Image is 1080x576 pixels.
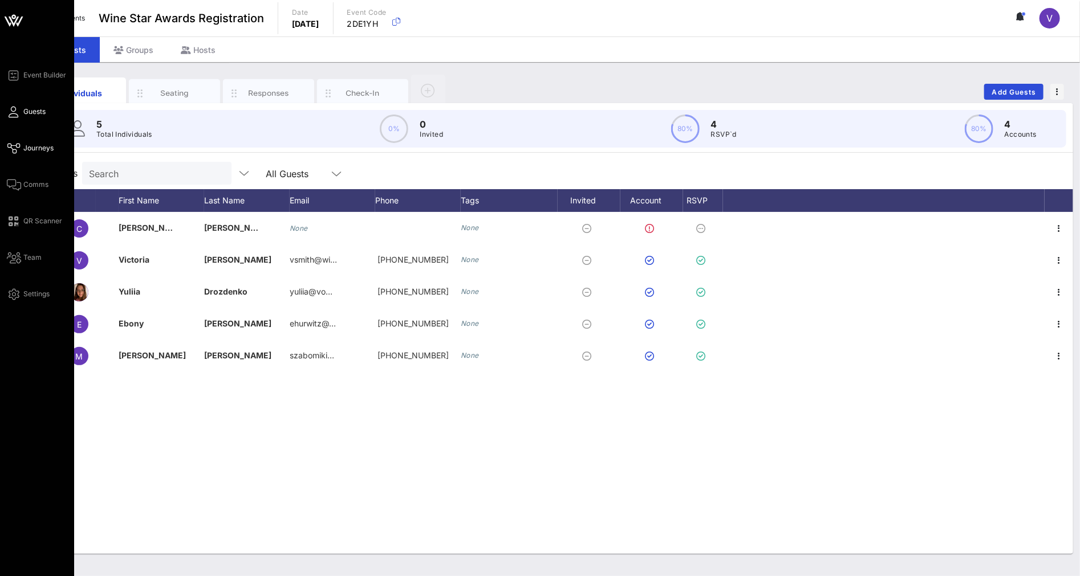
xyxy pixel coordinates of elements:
p: 4 [711,117,737,131]
div: Invited [558,189,620,212]
span: Settings [23,289,50,299]
p: 4 [1005,117,1037,131]
span: [PERSON_NAME] [204,255,271,264]
div: All Guests [259,162,350,185]
p: vsmith@wi… [290,244,337,276]
div: Tags [461,189,558,212]
div: Account [620,189,683,212]
span: M [76,352,83,361]
span: Ebony [119,318,144,328]
span: +16466249249 [377,318,449,328]
div: Responses [243,88,294,99]
span: V [76,256,82,265]
span: Victoria [119,255,149,264]
span: Comms [23,179,48,190]
a: Journeys [7,141,54,155]
p: 0 [420,117,443,131]
p: RSVP`d [711,129,737,140]
p: Date [292,7,319,18]
div: Individuals [55,87,106,99]
i: None [461,255,479,264]
span: [PERSON_NAME] [204,318,271,328]
span: +18456374845 [377,255,449,264]
div: All Guests [266,169,308,179]
p: 2DE1YH [347,18,387,30]
div: Groups [100,37,167,63]
a: Team [7,251,42,264]
span: E [77,320,82,329]
div: Seating [149,88,200,99]
span: V [1047,13,1053,24]
a: Settings [7,287,50,301]
span: Add Guests [992,88,1037,96]
span: Drozdenko [204,287,247,296]
div: Check-In [338,88,388,99]
span: Yuliia [119,287,140,296]
i: None [461,287,479,296]
p: 5 [96,117,152,131]
div: First Name [119,189,204,212]
span: QR Scanner [23,216,62,226]
a: Comms [7,178,48,191]
span: [PERSON_NAME] [119,223,186,232]
div: Hosts [167,37,229,63]
a: QR Scanner [7,214,62,228]
div: Last Name [204,189,290,212]
span: Journeys [23,143,54,153]
span: Team [23,252,42,263]
i: None [461,319,479,328]
p: yuliia@vo… [290,276,332,308]
p: szabomiki… [290,340,334,371]
p: [DATE] [292,18,319,30]
div: RSVP [683,189,723,212]
a: Event Builder [7,68,66,82]
a: Guests [7,105,46,119]
span: Event Builder [23,70,66,80]
span: C [76,224,82,234]
p: Event Code [347,7,387,18]
span: [PERSON_NAME] [204,350,271,360]
span: Guests [23,107,46,117]
i: None [290,224,308,232]
i: None [461,223,479,232]
span: [PERSON_NAME] [119,350,186,360]
button: Add Guests [984,84,1044,100]
div: V [1040,8,1060,28]
div: Email [290,189,375,212]
span: Wine Star Awards Registration [99,10,264,27]
span: +5567999556132 [377,287,449,296]
p: Invited [420,129,443,140]
p: ehurwitz@… [290,308,336,340]
i: None [461,351,479,360]
span: [PERSON_NAME] [204,223,271,232]
div: Phone [375,189,461,212]
p: Total Individuals [96,129,152,140]
p: Accounts [1005,129,1037,140]
span: +40741187073 [377,350,449,360]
